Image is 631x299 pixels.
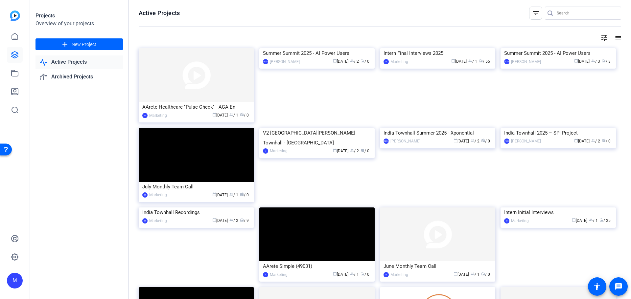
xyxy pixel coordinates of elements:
[471,272,479,277] span: / 1
[142,192,148,198] div: M
[593,283,601,290] mat-icon: accessibility
[350,59,354,63] span: group
[361,149,369,153] span: / 0
[229,193,238,197] span: / 1
[589,218,593,222] span: group
[7,273,23,288] div: M
[240,218,249,223] span: / 9
[142,218,148,224] div: M
[333,149,348,153] span: [DATE]
[384,272,389,277] div: M
[384,139,389,144] div: [PERSON_NAME]
[142,102,250,112] div: AArete Healthcare "Pulse Check" - ACA En
[361,59,364,63] span: radio
[240,113,249,117] span: / 0
[602,59,606,63] span: radio
[599,218,603,222] span: radio
[471,272,475,276] span: group
[574,139,590,143] span: [DATE]
[350,272,354,276] span: group
[333,59,348,64] span: [DATE]
[511,218,529,224] div: Marketing
[504,218,509,224] div: M
[384,261,492,271] div: June Monthly Team Call
[350,59,359,64] span: / 2
[574,59,578,63] span: calendar_today
[468,59,477,64] span: / 1
[35,55,123,69] a: Active Projects
[591,139,595,142] span: group
[451,59,455,63] span: calendar_today
[333,272,348,277] span: [DATE]
[454,272,469,277] span: [DATE]
[333,59,337,63] span: calendar_today
[591,139,600,143] span: / 2
[139,9,180,17] h1: Active Projects
[504,59,509,64] div: [PERSON_NAME]
[511,138,541,144] div: [PERSON_NAME]
[504,48,612,58] div: Summer Summit 2025 - AI Power Users
[602,59,611,64] span: / 3
[384,59,389,64] div: M
[263,48,371,58] div: Summer Summit 2025 - AI Power Users
[350,272,359,277] span: / 1
[361,272,364,276] span: radio
[333,272,337,276] span: calendar_today
[333,148,337,152] span: calendar_today
[263,128,371,148] div: V2 [GEOGRAPHIC_DATA][PERSON_NAME] Townhall - [GEOGRAPHIC_DATA]
[600,34,608,42] mat-icon: tune
[481,139,490,143] span: / 0
[591,59,595,63] span: group
[479,59,483,63] span: radio
[390,271,408,278] div: Marketing
[481,139,485,142] span: radio
[504,128,612,138] div: India Townhall 2025 – SPI Project
[35,70,123,84] a: Archived Projects
[212,193,228,197] span: [DATE]
[142,207,250,217] div: India Townhall Recordings
[599,218,611,223] span: / 25
[142,182,250,192] div: July Monthly Team Call
[481,272,490,277] span: / 0
[557,9,616,17] input: Search
[229,218,238,223] span: / 2
[149,112,167,119] div: Marketing
[574,59,590,64] span: [DATE]
[270,58,300,65] div: [PERSON_NAME]
[572,218,576,222] span: calendar_today
[212,113,228,117] span: [DATE]
[454,139,469,143] span: [DATE]
[471,139,479,143] span: / 2
[229,192,233,196] span: group
[384,48,492,58] div: Intern Final Interviews 2025
[212,218,228,223] span: [DATE]
[454,139,457,142] span: calendar_today
[504,207,612,217] div: Intern Initial Interviews
[61,40,69,49] mat-icon: add
[35,20,123,28] div: Overview of your projects
[390,58,408,65] div: Marketing
[602,139,606,142] span: radio
[361,272,369,277] span: / 0
[240,218,244,222] span: radio
[229,218,233,222] span: group
[212,192,216,196] span: calendar_today
[454,272,457,276] span: calendar_today
[361,148,364,152] span: radio
[212,113,216,117] span: calendar_today
[350,148,354,152] span: group
[471,139,475,142] span: group
[212,218,216,222] span: calendar_today
[602,139,611,143] span: / 0
[240,113,244,117] span: radio
[270,271,288,278] div: Marketing
[574,139,578,142] span: calendar_today
[263,261,371,271] div: AArete Simple (49031)
[270,148,288,154] div: Marketing
[263,272,268,277] div: M
[511,58,541,65] div: [PERSON_NAME]
[142,113,148,118] div: M
[591,59,600,64] span: / 3
[613,34,621,42] mat-icon: list
[589,218,598,223] span: / 1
